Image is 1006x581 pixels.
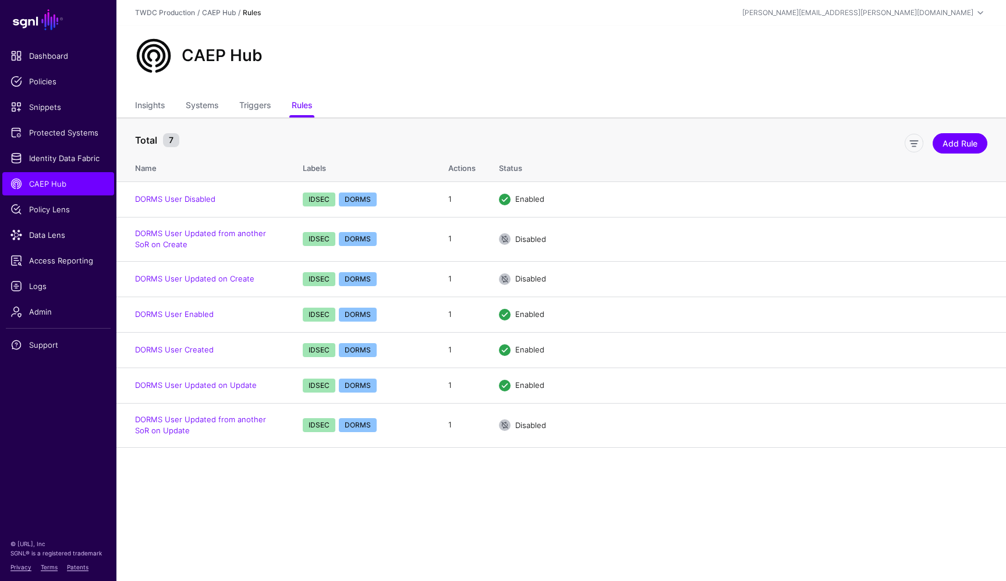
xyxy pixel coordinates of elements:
[10,50,106,62] span: Dashboard
[437,181,487,217] td: 1
[2,70,114,93] a: Policies
[10,548,106,558] p: SGNL® is a registered trademark
[339,379,377,393] span: DORMS
[135,380,257,390] a: DORMS User Updated on Update
[163,133,179,147] small: 7
[135,345,214,354] a: DORMS User Created
[2,44,114,67] a: Dashboard
[292,95,312,117] a: Rules
[515,194,544,204] span: Enabled
[202,8,236,17] a: CAEP Hub
[303,232,335,246] span: IDSEC
[303,343,335,357] span: IDSEC
[437,261,487,297] td: 1
[10,339,106,351] span: Support
[933,133,987,154] a: Add Rule
[339,272,377,286] span: DORMS
[2,121,114,144] a: Protected Systems
[303,193,335,206] span: IDSEC
[515,309,544,319] span: Enabled
[437,403,487,447] td: 1
[303,272,335,286] span: IDSEC
[10,306,106,318] span: Admin
[339,343,377,357] span: DORMS
[10,152,106,164] span: Identity Data Fabric
[437,217,487,261] td: 1
[116,151,291,181] th: Name
[236,8,243,18] div: /
[135,229,266,249] a: DORMS User Updated from another SoR on Create
[515,274,546,283] span: Disabled
[41,564,58,571] a: Terms
[135,8,195,17] a: TWDC Production
[10,204,106,215] span: Policy Lens
[2,223,114,247] a: Data Lens
[67,564,88,571] a: Patents
[2,172,114,195] a: CAEP Hub
[10,76,106,87] span: Policies
[10,178,106,190] span: CAEP Hub
[10,255,106,266] span: Access Reporting
[437,332,487,368] td: 1
[135,194,215,204] a: DORMS User Disabled
[515,345,544,354] span: Enabled
[7,7,109,33] a: SGNL
[303,379,335,393] span: IDSEC
[339,193,377,206] span: DORMS
[186,95,218,117] a: Systems
[10,539,106,548] p: © [URL], Inc
[10,101,106,113] span: Snippets
[437,368,487,403] td: 1
[239,95,271,117] a: Triggers
[515,380,544,390] span: Enabled
[2,147,114,170] a: Identity Data Fabric
[10,127,106,138] span: Protected Systems
[742,8,973,18] div: [PERSON_NAME][EMAIL_ADDRESS][PERSON_NAME][DOMAIN_NAME]
[2,275,114,298] a: Logs
[339,418,377,432] span: DORMS
[339,308,377,322] span: DORMS
[303,308,335,322] span: IDSEC
[135,309,214,319] a: DORMS User Enabled
[135,134,157,146] strong: Total
[291,151,437,181] th: Labels
[195,8,202,18] div: /
[437,151,487,181] th: Actions
[182,46,263,66] h2: CAEP Hub
[339,232,377,246] span: DORMS
[515,420,546,429] span: Disabled
[2,300,114,323] a: Admin
[135,415,266,436] a: DORMS User Updated from another SoR on Update
[10,280,106,292] span: Logs
[10,564,31,571] a: Privacy
[437,297,487,332] td: 1
[303,418,335,432] span: IDSEC
[487,151,1006,181] th: Status
[243,8,261,17] strong: Rules
[2,249,114,272] a: Access Reporting
[2,95,114,119] a: Snippets
[10,229,106,241] span: Data Lens
[515,234,546,243] span: Disabled
[135,95,165,117] a: Insights
[135,274,254,283] a: DORMS User Updated on Create
[2,198,114,221] a: Policy Lens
